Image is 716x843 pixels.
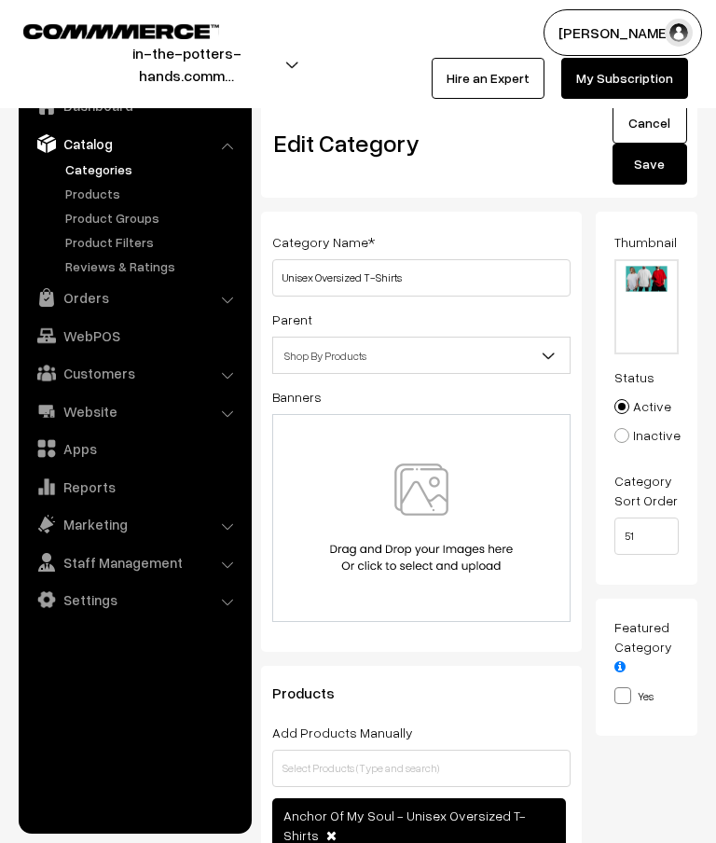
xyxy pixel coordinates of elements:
a: WebPOS [23,319,245,352]
a: Cancel [613,103,687,144]
label: Thumbnail [614,232,677,252]
span: Shop By Products [272,337,571,374]
label: Banners [272,387,322,407]
span: Shop By Products [273,339,570,372]
span: Anchor Of My Soul - Unisex Oversized T- Shirts [283,808,526,843]
input: Select Products (Type and search) [272,750,571,787]
a: Settings [23,583,245,616]
label: Inactive [614,425,681,445]
a: Customers [23,356,245,390]
a: COMMMERCE [23,19,186,41]
a: Marketing [23,507,245,541]
a: Product Groups [61,208,245,228]
a: Product Filters [61,232,245,252]
img: COMMMERCE [23,24,219,38]
a: My Subscription [561,58,688,99]
h2: Edit Category [274,129,575,158]
label: Category Name [272,232,375,252]
a: Products [61,184,245,203]
input: Enter Number [614,518,680,555]
label: Featured Category [614,617,680,676]
img: user [665,19,693,47]
a: Catalog [23,127,245,160]
input: Category Name [272,259,571,297]
label: Parent [272,310,312,329]
a: Reviews & Ratings [61,256,245,276]
a: Categories [61,159,245,179]
a: Orders [23,281,245,314]
a: Reports [23,470,245,504]
a: Staff Management [23,546,245,579]
button: Save [613,144,687,185]
a: Website [23,394,245,428]
button: [PERSON_NAME]… [544,9,702,56]
label: Active [614,396,671,416]
label: Yes [614,685,654,705]
a: Hire an Expert [432,58,544,99]
a: Apps [23,432,245,465]
span: Products [272,684,357,702]
button: in-the-potters-hands.comm… [29,41,344,88]
label: Category Sort Order [614,471,680,510]
label: Status [614,367,654,387]
label: Add Products Manually [272,723,413,742]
